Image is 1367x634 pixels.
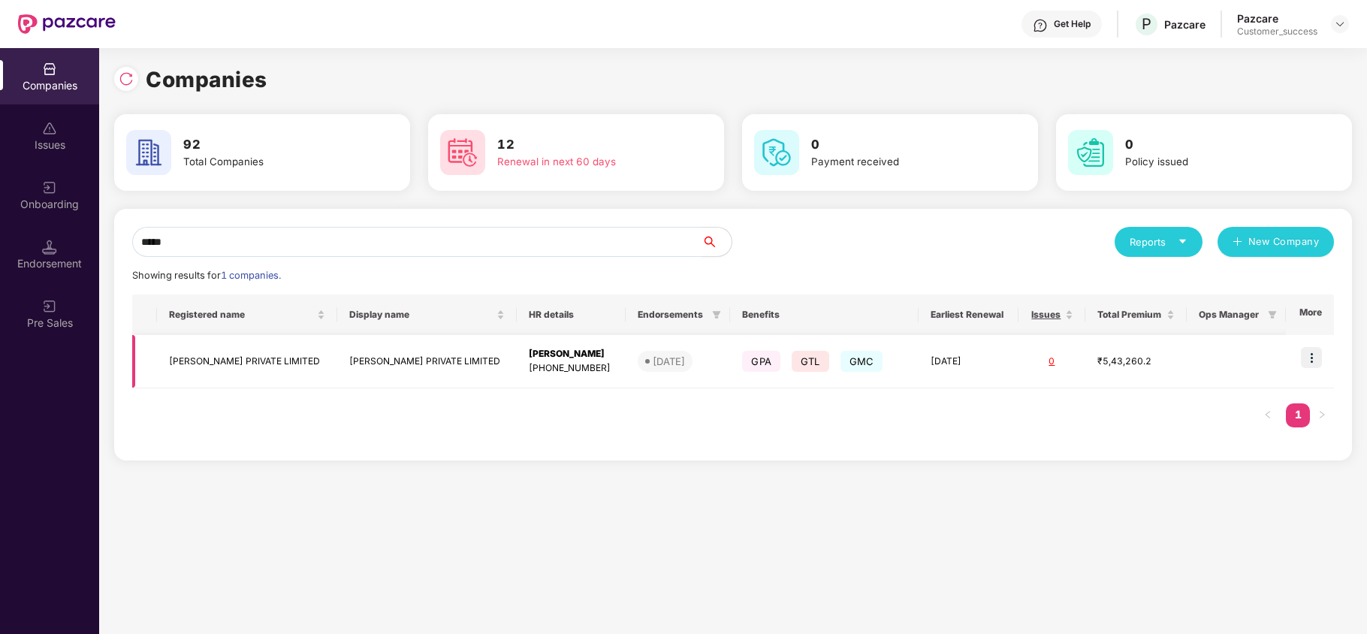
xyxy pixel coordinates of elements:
[337,294,518,335] th: Display name
[1097,355,1175,369] div: ₹5,43,260.2
[1310,403,1334,427] button: right
[1130,234,1187,249] div: Reports
[1317,410,1326,419] span: right
[42,121,57,136] img: svg+xml;base64,PHN2ZyBpZD0iSXNzdWVzX2Rpc2FibGVkIiB4bWxucz0iaHR0cDovL3d3dy53My5vcmcvMjAwMC9zdmciIH...
[529,347,614,361] div: [PERSON_NAME]
[1237,11,1317,26] div: Pazcare
[183,154,361,170] div: Total Companies
[709,306,724,324] span: filter
[811,135,988,155] h3: 0
[1097,309,1164,321] span: Total Premium
[653,354,685,369] div: [DATE]
[792,351,829,372] span: GTL
[742,351,780,372] span: GPA
[1265,306,1280,324] span: filter
[1286,403,1310,427] li: 1
[1164,17,1206,32] div: Pazcare
[1233,237,1242,249] span: plus
[1268,310,1277,319] span: filter
[701,236,732,248] span: search
[1031,355,1073,369] div: 0
[132,270,281,281] span: Showing results for
[840,351,883,372] span: GMC
[919,335,1018,388] td: [DATE]
[1031,309,1061,321] span: Issues
[1263,410,1272,419] span: left
[1237,26,1317,38] div: Customer_success
[712,310,721,319] span: filter
[1256,403,1280,427] button: left
[157,294,337,335] th: Registered name
[1068,130,1113,175] img: svg+xml;base64,PHN2ZyB4bWxucz0iaHR0cDovL3d3dy53My5vcmcvMjAwMC9zdmciIHdpZHRoPSI2MCIgaGVpZ2h0PSI2MC...
[1178,237,1187,246] span: caret-down
[811,154,988,170] div: Payment received
[1334,18,1346,30] img: svg+xml;base64,PHN2ZyBpZD0iRHJvcGRvd24tMzJ4MzIiIHhtbG5zPSJodHRwOi8vd3d3LnczLm9yZy8yMDAwL3N2ZyIgd2...
[42,299,57,314] img: svg+xml;base64,PHN2ZyB3aWR0aD0iMjAiIGhlaWdodD0iMjAiIHZpZXdCb3g9IjAgMCAyMCAyMCIgZmlsbD0ibm9uZSIgeG...
[1054,18,1091,30] div: Get Help
[1310,403,1334,427] li: Next Page
[1018,294,1085,335] th: Issues
[126,130,171,175] img: svg+xml;base64,PHN2ZyB4bWxucz0iaHR0cDovL3d3dy53My5vcmcvMjAwMC9zdmciIHdpZHRoPSI2MCIgaGVpZ2h0PSI2MC...
[1125,135,1302,155] h3: 0
[730,294,919,335] th: Benefits
[337,335,518,388] td: [PERSON_NAME] PRIVATE LIMITED
[1248,234,1320,249] span: New Company
[146,63,267,96] h1: Companies
[1218,227,1334,257] button: plusNew Company
[1085,294,1187,335] th: Total Premium
[497,135,674,155] h3: 12
[119,71,134,86] img: svg+xml;base64,PHN2ZyBpZD0iUmVsb2FkLTMyeDMyIiB4bWxucz0iaHR0cDovL3d3dy53My5vcmcvMjAwMC9zdmciIHdpZH...
[919,294,1018,335] th: Earliest Renewal
[1286,403,1310,426] a: 1
[1125,154,1302,170] div: Policy issued
[1286,294,1334,335] th: More
[497,154,674,170] div: Renewal in next 60 days
[18,14,116,34] img: New Pazcare Logo
[169,309,314,321] span: Registered name
[1033,18,1048,33] img: svg+xml;base64,PHN2ZyBpZD0iSGVscC0zMngzMiIgeG1sbnM9Imh0dHA6Ly93d3cudzMub3JnLzIwMDAvc3ZnIiB3aWR0aD...
[42,180,57,195] img: svg+xml;base64,PHN2ZyB3aWR0aD0iMjAiIGhlaWdodD0iMjAiIHZpZXdCb3g9IjAgMCAyMCAyMCIgZmlsbD0ibm9uZSIgeG...
[1142,15,1151,33] span: P
[754,130,799,175] img: svg+xml;base64,PHN2ZyB4bWxucz0iaHR0cDovL3d3dy53My5vcmcvMjAwMC9zdmciIHdpZHRoPSI2MCIgaGVpZ2h0PSI2MC...
[221,270,281,281] span: 1 companies.
[42,62,57,77] img: svg+xml;base64,PHN2ZyBpZD0iQ29tcGFuaWVzIiB4bWxucz0iaHR0cDovL3d3dy53My5vcmcvMjAwMC9zdmciIHdpZHRoPS...
[1301,347,1322,368] img: icon
[701,227,732,257] button: search
[638,309,706,321] span: Endorsements
[157,335,337,388] td: [PERSON_NAME] PRIVATE LIMITED
[1199,309,1262,321] span: Ops Manager
[529,361,614,376] div: [PHONE_NUMBER]
[349,309,494,321] span: Display name
[42,240,57,255] img: svg+xml;base64,PHN2ZyB3aWR0aD0iMTQuNSIgaGVpZ2h0PSIxNC41IiB2aWV3Qm94PSIwIDAgMTYgMTYiIGZpbGw9Im5vbm...
[440,130,485,175] img: svg+xml;base64,PHN2ZyB4bWxucz0iaHR0cDovL3d3dy53My5vcmcvMjAwMC9zdmciIHdpZHRoPSI2MCIgaGVpZ2h0PSI2MC...
[1256,403,1280,427] li: Previous Page
[517,294,626,335] th: HR details
[183,135,361,155] h3: 92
